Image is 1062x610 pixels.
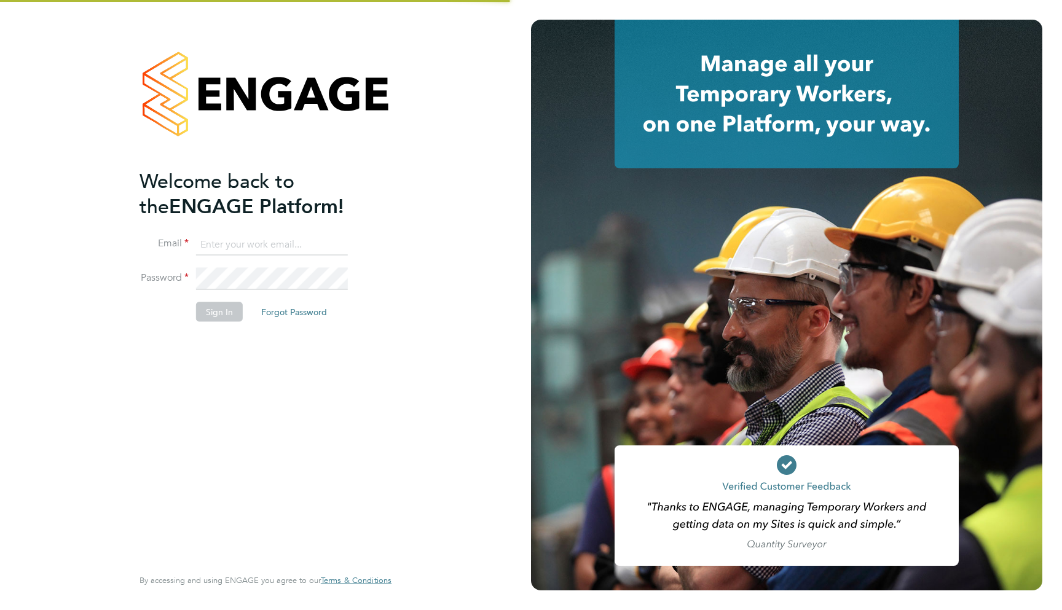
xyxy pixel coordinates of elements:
h2: ENGAGE Platform! [140,168,379,219]
span: Welcome back to the [140,169,294,218]
a: Terms & Conditions [321,576,391,585]
label: Password [140,272,189,284]
input: Enter your work email... [196,233,348,256]
button: Sign In [196,302,243,322]
span: Terms & Conditions [321,575,391,585]
label: Email [140,237,189,250]
button: Forgot Password [251,302,337,322]
span: By accessing and using ENGAGE you agree to our [140,575,391,585]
